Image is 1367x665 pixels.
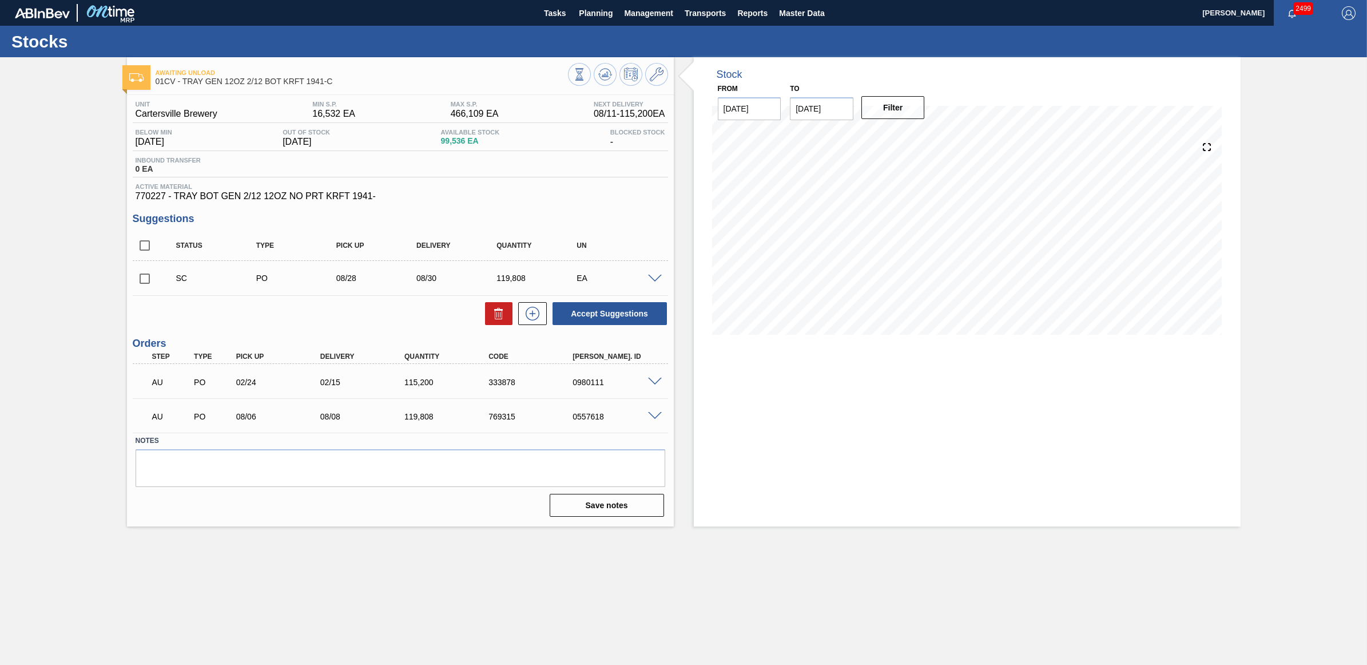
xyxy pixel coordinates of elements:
[550,494,664,517] button: Save notes
[233,378,329,387] div: 02/24/2023
[136,101,217,108] span: Unit
[579,6,613,20] span: Planning
[317,412,413,421] div: 08/08/2025
[486,378,581,387] div: 333878
[570,353,665,361] div: [PERSON_NAME]. ID
[133,213,668,225] h3: Suggestions
[486,353,581,361] div: Code
[607,129,668,147] div: -
[156,69,568,76] span: Awaiting Unload
[717,69,742,81] div: Stock
[173,274,264,283] div: Suggestion Created
[610,129,665,136] span: Blocked Stock
[594,101,665,108] span: Next Delivery
[542,6,567,20] span: Tasks
[312,109,355,119] span: 16,532 EA
[233,353,329,361] div: Pick up
[312,101,355,108] span: MIN S.P.
[570,378,665,387] div: 0980111
[645,63,668,86] button: Go to Master Data / General
[861,96,925,119] button: Filter
[136,165,201,173] span: 0 EA
[574,274,665,283] div: EA
[790,85,799,93] label: to
[594,63,617,86] button: Update Chart
[494,242,585,250] div: Quantity
[718,97,781,120] input: mm/dd/yyyy
[451,101,499,108] span: MAX S.P.
[136,129,172,136] span: Below Min
[624,6,673,20] span: Management
[253,242,344,250] div: Type
[1293,2,1313,15] span: 2499
[512,302,547,325] div: New suggestion
[152,412,192,421] p: AU
[149,404,194,429] div: Awaiting Unload
[129,73,144,82] img: Ícone
[191,378,236,387] div: Purchase order
[574,242,665,250] div: UN
[149,353,194,361] div: Step
[173,242,264,250] div: Status
[333,242,424,250] div: Pick up
[479,302,512,325] div: Delete Suggestions
[594,109,665,119] span: 08/11 - 115,200 EA
[133,338,668,350] h3: Orders
[136,137,172,147] span: [DATE]
[152,378,192,387] p: AU
[191,412,236,421] div: Purchase order
[136,191,665,201] span: 770227 - TRAY BOT GEN 2/12 12OZ NO PRT KRFT 1941-
[441,129,500,136] span: Available Stock
[402,412,497,421] div: 119,808
[156,77,568,86] span: 01CV - TRAY GEN 12OZ 2/12 BOT KRFT 1941-C
[1274,5,1310,21] button: Notifications
[136,109,217,119] span: Cartersville Brewery
[136,433,665,449] label: Notes
[494,274,585,283] div: 119,808
[619,63,642,86] button: Schedule Inventory
[402,353,497,361] div: Quantity
[1342,6,1356,20] img: Logout
[136,183,665,190] span: Active Material
[568,63,591,86] button: Stocks Overview
[11,35,214,48] h1: Stocks
[414,274,504,283] div: 08/30/2025
[136,157,201,164] span: Inbound Transfer
[253,274,344,283] div: Purchase order
[486,412,581,421] div: 769315
[402,378,497,387] div: 115,200
[790,97,853,120] input: mm/dd/yyyy
[737,6,768,20] span: Reports
[570,412,665,421] div: 0557618
[283,129,330,136] span: Out Of Stock
[441,137,500,145] span: 99,536 EA
[333,274,424,283] div: 08/28/2025
[191,353,236,361] div: Type
[149,370,194,395] div: Awaiting Unload
[414,242,504,250] div: Delivery
[317,378,413,387] div: 02/15/2023
[283,137,330,147] span: [DATE]
[718,85,738,93] label: From
[779,6,824,20] span: Master Data
[451,109,499,119] span: 466,109 EA
[553,302,667,325] button: Accept Suggestions
[685,6,726,20] span: Transports
[233,412,329,421] div: 08/06/2025
[317,353,413,361] div: Delivery
[547,301,668,326] div: Accept Suggestions
[15,8,70,18] img: TNhmsLtSVTkK8tSr43FrP2fwEKptu5GPRR3wAAAABJRU5ErkJggg==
